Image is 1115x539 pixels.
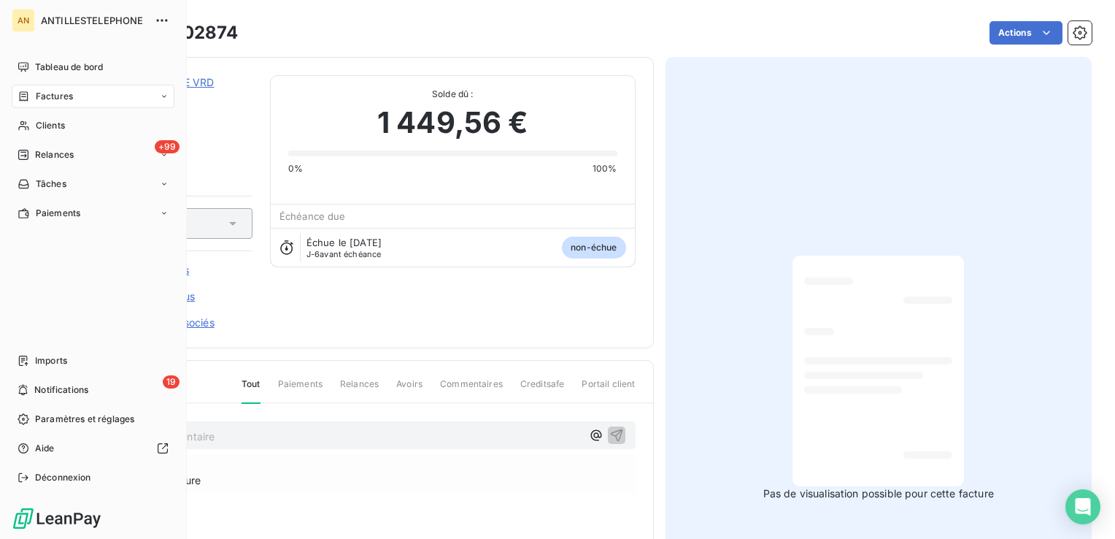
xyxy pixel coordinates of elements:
span: Notifications [34,383,88,397]
button: Actions [989,21,1062,45]
a: Paiements [12,202,174,225]
span: avant échéance [306,250,382,259]
span: 100% [593,162,617,175]
a: Tâches [12,172,174,196]
div: Open Intercom Messenger [1065,489,1100,524]
span: 19 [163,375,180,389]
span: Déconnexion [35,471,91,484]
span: Aide [35,442,55,455]
a: Factures [12,85,174,108]
img: Logo LeanPay [12,507,102,530]
span: Creditsafe [520,378,565,402]
span: Pas de visualisation possible pour cette facture [763,486,994,501]
span: non-échue [562,237,625,259]
span: 0% [288,162,303,175]
a: +99Relances [12,143,174,167]
span: Paramètres et réglages [35,413,134,426]
span: Paiements [278,378,323,402]
span: J-6 [306,249,320,259]
span: Relances [340,378,379,402]
span: Clients [36,119,65,132]
span: Échue le [DATE] [306,237,382,248]
span: Tâches [36,177,66,191]
span: Échéance due [279,210,346,222]
span: Relances [35,148,74,161]
span: Paiements [36,207,80,220]
h3: 250002874 [136,20,238,46]
span: Portail client [582,378,635,402]
a: Clients [12,114,174,137]
span: Solde dû : [288,88,617,101]
span: Factures [36,90,73,103]
span: ANTILLESTELEPHONE [41,15,146,26]
span: 1 449,56 € [377,101,528,145]
a: Paramètres et réglages [12,408,174,431]
div: AN [12,9,35,32]
span: Tableau de bord [35,61,103,74]
a: Imports [12,349,174,372]
span: +99 [155,140,180,153]
span: Imports [35,354,67,367]
a: Aide [12,437,174,460]
span: Tout [242,378,261,404]
span: Commentaires [440,378,503,402]
a: Tableau de bord [12,56,174,79]
span: Avoirs [396,378,423,402]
